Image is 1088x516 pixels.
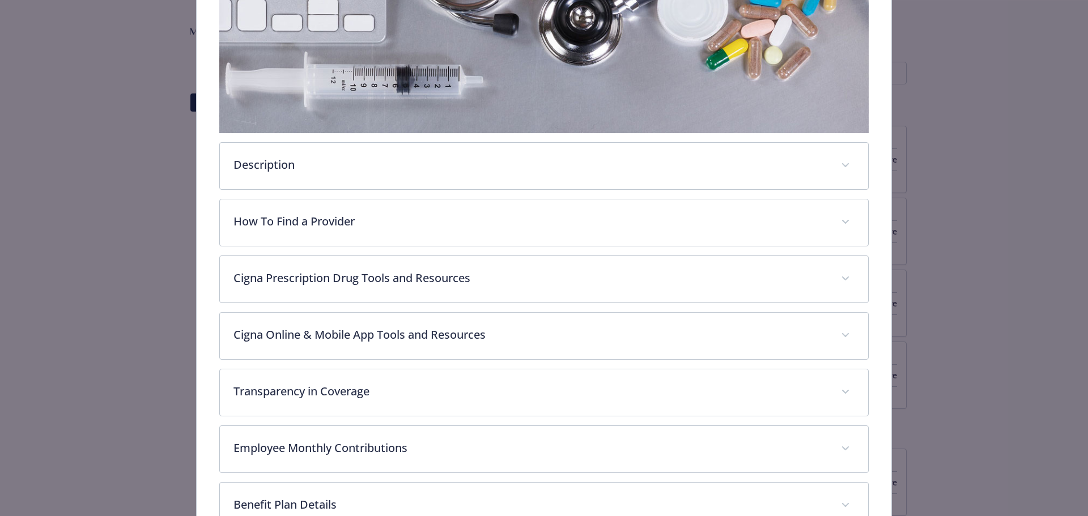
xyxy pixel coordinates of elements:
[233,496,828,513] p: Benefit Plan Details
[220,313,869,359] div: Cigna Online & Mobile App Tools and Resources
[233,270,828,287] p: Cigna Prescription Drug Tools and Resources
[233,213,828,230] p: How To Find a Provider
[233,156,828,173] p: Description
[220,256,869,302] div: Cigna Prescription Drug Tools and Resources
[220,426,869,472] div: Employee Monthly Contributions
[233,383,828,400] p: Transparency in Coverage
[220,143,869,189] div: Description
[233,326,828,343] p: Cigna Online & Mobile App Tools and Resources
[233,440,828,457] p: Employee Monthly Contributions
[220,369,869,416] div: Transparency in Coverage
[220,199,869,246] div: How To Find a Provider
